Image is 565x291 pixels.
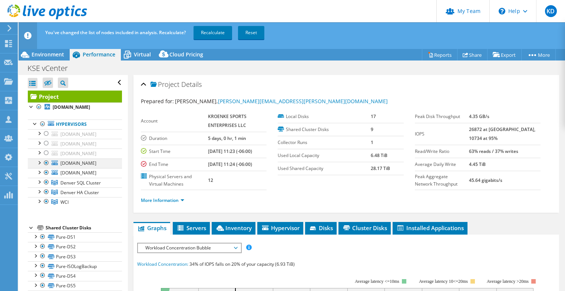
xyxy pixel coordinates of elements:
span: You've changed the list of nodes included in analysis. Recalculate? [45,29,186,36]
a: More Information [141,197,184,203]
span: [DOMAIN_NAME] [60,131,96,137]
a: [DOMAIN_NAME] [28,102,122,112]
b: 6.48 TiB [371,152,387,158]
b: 28.17 TiB [371,165,390,171]
tspan: Average latency <=10ms [355,279,399,284]
b: KROENKE SPORTS ENTERPRISES LLC [208,113,247,128]
span: Virtual [134,51,151,58]
span: Cluster Disks [342,224,387,232]
a: Denver HA Cluster [28,187,122,197]
b: 17 [371,113,376,120]
label: Read/Write Ratio [415,148,469,155]
a: Pure-DS5 [28,281,122,291]
a: Share [457,49,488,61]
b: [DATE] 11:24 (-06:00) [208,161,252,167]
a: Pure-DS4 [28,271,122,281]
label: IOPS [415,130,469,138]
label: Peak Disk Throughput [415,113,469,120]
a: Project [28,91,122,102]
h1: KSE vCenter [24,64,79,72]
text: Average latency >20ms [487,279,529,284]
a: WCI [28,197,122,207]
a: [PERSON_NAME][EMAIL_ADDRESS][PERSON_NAME][DOMAIN_NAME] [218,98,388,105]
a: Pure-ISOLogBackup [28,261,122,271]
a: Hypervisors [28,120,122,129]
span: [DOMAIN_NAME] [60,170,96,176]
b: [DATE] 11:23 (-06:00) [208,148,252,154]
span: [PERSON_NAME], [175,98,388,105]
span: Details [181,80,202,89]
svg: \n [499,8,505,14]
tspan: Average latency 10<=20ms [419,279,468,284]
span: Hypervisor [261,224,300,232]
a: [DOMAIN_NAME] [28,129,122,139]
label: Prepared for: [141,98,174,105]
span: Performance [83,51,115,58]
span: [DOMAIN_NAME] [60,150,96,157]
span: 34% of IOPS falls on 20% of your capacity (6.93 TiB) [189,261,295,267]
span: Graphs [137,224,166,232]
a: Pure-DS2 [28,242,122,252]
a: More [521,49,556,61]
b: 63% reads / 37% writes [469,148,518,154]
a: Export [487,49,522,61]
span: Installed Applications [396,224,464,232]
div: Shared Cluster Disks [46,223,122,232]
b: 26872 at [GEOGRAPHIC_DATA], 10734 at 95% [469,126,535,141]
label: Local Disks [278,113,371,120]
label: Shared Cluster Disks [278,126,371,133]
label: Account [141,117,208,125]
label: End Time [141,161,208,168]
b: 9 [371,126,373,133]
span: [DOMAIN_NAME] [60,141,96,147]
label: Peak Aggregate Network Throughput [415,173,469,188]
b: [DOMAIN_NAME] [53,104,90,110]
span: Cloud Pricing [169,51,203,58]
a: Recalculate [194,26,232,39]
b: 4.35 GB/s [469,113,489,120]
span: Project [151,81,179,88]
label: Used Shared Capacity [278,165,371,172]
a: Reset [238,26,264,39]
span: Workload Concentration: [137,261,188,267]
a: Reports [422,49,457,61]
span: Environment [32,51,64,58]
a: [DOMAIN_NAME] [28,158,122,168]
span: WCI [60,199,69,205]
a: Pure-DS1 [28,232,122,242]
b: 45.64 gigabits/s [469,177,502,183]
span: KD [545,5,557,17]
a: [DOMAIN_NAME] [28,148,122,158]
label: Duration [141,135,208,142]
span: Denver HA Cluster [60,189,99,196]
span: Disks [309,224,333,232]
b: 12 [208,177,213,183]
span: Servers [176,224,206,232]
label: Average Daily Write [415,161,469,168]
span: Denver SQL Cluster [60,180,101,186]
span: Inventory [215,224,252,232]
a: Denver SQL Cluster [28,178,122,187]
a: [DOMAIN_NAME] [28,139,122,148]
span: [DOMAIN_NAME] [60,160,96,166]
b: 4.45 TiB [469,161,486,167]
b: 1 [371,139,373,145]
b: 5 days, 0 hr, 1 min [208,135,246,141]
label: Start Time [141,148,208,155]
label: Physical Servers and Virtual Machines [141,173,208,188]
label: Collector Runs [278,139,371,146]
label: Used Local Capacity [278,152,371,159]
a: Pure-DS3 [28,252,122,261]
span: Workload Concentration Bubble [142,243,237,252]
a: [DOMAIN_NAME] [28,168,122,178]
